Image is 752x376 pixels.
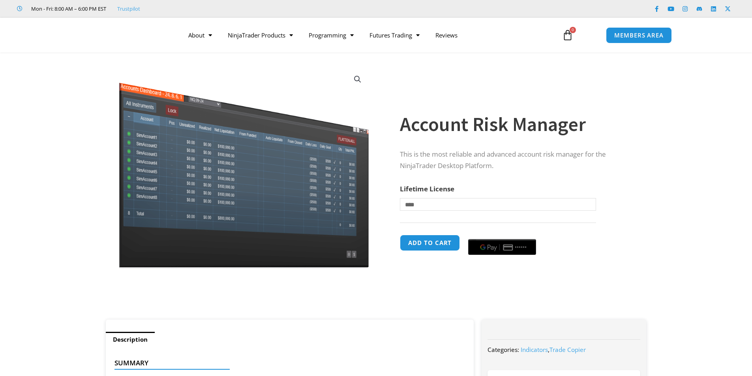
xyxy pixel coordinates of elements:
[351,72,365,86] a: View full-screen image gallery
[29,4,106,13] span: Mon - Fri: 8:00 AM – 6:00 PM EST
[606,27,672,43] a: MEMBERS AREA
[428,26,465,44] a: Reviews
[400,184,454,193] label: Lifetime License
[114,359,459,367] h4: Summary
[117,66,371,268] img: Screenshot 2024-08-26 15462845454
[80,21,165,49] img: LogoAI
[549,346,586,354] a: Trade Copier
[570,27,576,33] span: 0
[515,245,527,250] text: ••••••
[521,346,586,354] span: ,
[521,346,548,354] a: Indicators
[400,215,412,220] a: Clear options
[180,26,220,44] a: About
[301,26,362,44] a: Programming
[180,26,553,44] nav: Menu
[400,110,630,138] h1: Account Risk Manager
[400,149,630,172] p: This is the most reliable and advanced account risk manager for the NinjaTrader Desktop Platform.
[106,332,155,347] a: Description
[220,26,301,44] a: NinjaTrader Products
[362,26,428,44] a: Futures Trading
[614,32,664,38] span: MEMBERS AREA
[117,4,140,13] a: Trustpilot
[550,24,585,47] a: 0
[468,239,536,255] button: Buy with GPay
[488,346,519,354] span: Categories:
[400,235,460,251] button: Add to cart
